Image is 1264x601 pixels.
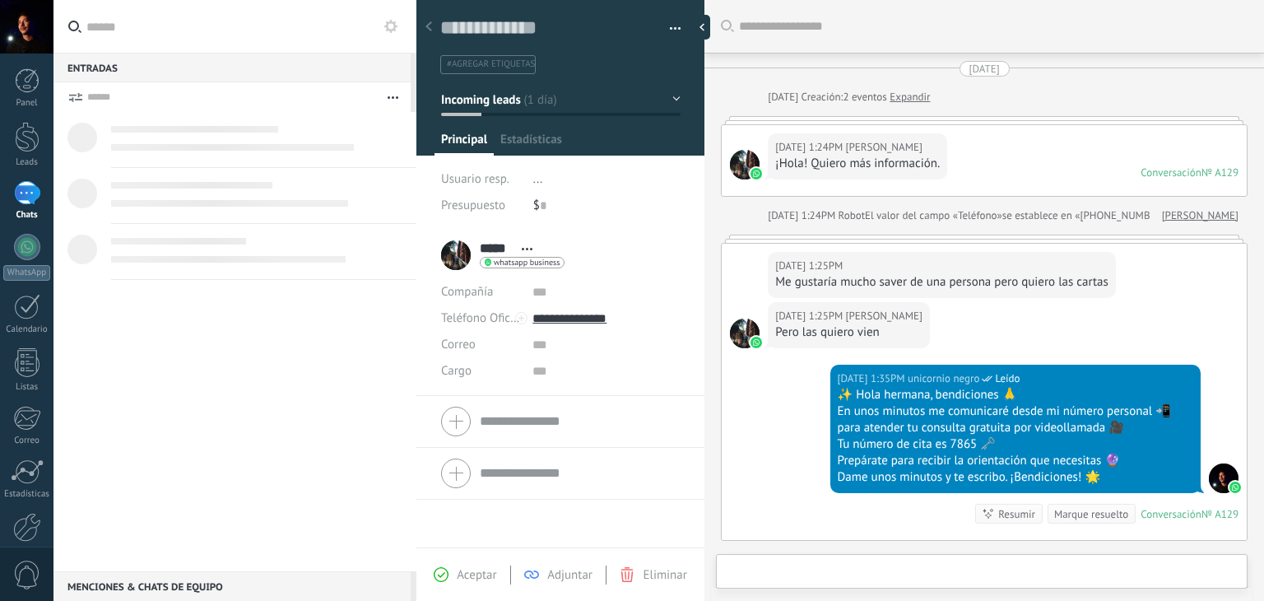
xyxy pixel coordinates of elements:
div: [DATE] 1:24PM [775,139,845,156]
div: Dame unos minutos y te escribo. ¡Bendiciones! 🌟 [838,469,1193,486]
div: № A129 [1201,165,1238,179]
div: Chats [3,210,51,221]
div: Prepárate para recibir la orientación que necesitas 🔮 [838,453,1193,469]
span: unicornio negro (Oficina de Venta) [908,370,980,387]
span: ... [533,171,543,187]
span: Sandy [846,308,922,324]
div: [DATE] 1:24PM [768,207,838,224]
div: Usuario resp. [441,166,521,193]
img: waba.svg [750,337,762,348]
div: En unos minutos me comunicaré desde mi número personal 📲 para atender tu consulta gratuita por vi... [838,403,1193,436]
a: [PERSON_NAME] [1162,207,1238,224]
div: Conversación [1141,507,1201,521]
div: Entradas [53,53,411,82]
div: Correo [3,436,51,446]
div: [DATE] 1:25PM [775,308,845,324]
div: Conversación [1141,165,1201,179]
span: Robot [839,208,865,222]
div: Ocultar [694,15,710,40]
span: se establece en «[PHONE_NUMBER]» [1002,207,1171,224]
span: Usuario resp. [441,171,509,187]
span: Estadísticas [500,132,562,156]
span: Sandy [730,150,760,179]
div: Cargo [441,358,520,384]
a: Expandir [890,89,930,105]
div: Calendario [3,324,51,335]
div: WhatsApp [3,265,50,281]
span: Eliminar [643,567,686,583]
span: 2 eventos [843,89,886,105]
div: Listas [3,382,51,393]
span: Adjuntar [547,567,592,583]
span: Teléfono Oficina [441,310,527,326]
span: Leído [995,370,1020,387]
button: Correo [441,332,476,358]
span: Principal [441,132,487,156]
div: № A129 [1201,507,1238,521]
button: Teléfono Oficina [441,305,520,332]
div: Leads [3,157,51,168]
span: Cargo [441,365,472,377]
div: [DATE] [768,89,801,105]
div: [DATE] [969,61,1000,77]
div: Presupuesto [441,193,521,219]
span: Sandy [846,139,922,156]
span: unicornio negro [1209,464,1238,493]
div: Marque resuelto [1054,506,1128,522]
div: [DATE] 1:35PM [838,370,908,387]
div: Panel [3,98,51,109]
div: Estadísticas [3,489,51,500]
img: waba.svg [750,168,762,179]
div: Compañía [441,279,520,305]
span: Aceptar [457,567,496,583]
div: ✨ Hola hermana, bendiciones 🙏 [838,387,1193,403]
img: waba.svg [1229,482,1241,493]
span: Correo [441,337,476,352]
div: $ [533,193,681,219]
div: Tu número de cita es 7865 🗝️ [838,436,1193,453]
div: Me gustaría mucho saver de una persona pero quiero las cartas [775,274,1108,291]
div: [DATE] 1:25PM [775,258,845,274]
div: Menciones & Chats de equipo [53,571,411,601]
div: ¡Hola! Quiero más información. [775,156,940,172]
span: Sandy [730,319,760,348]
span: whatsapp business [494,259,560,267]
div: Creación: [768,89,930,105]
div: Resumir [998,506,1035,522]
span: El valor del campo «Teléfono» [865,207,1002,224]
div: Pero las quiero vien [775,324,922,341]
span: #agregar etiquetas [447,58,535,70]
span: Presupuesto [441,198,505,213]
